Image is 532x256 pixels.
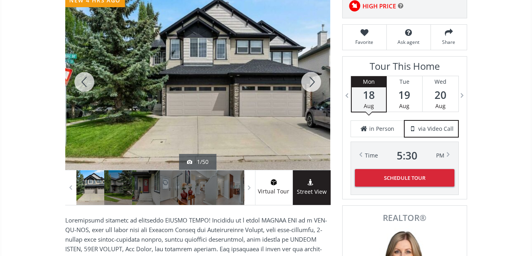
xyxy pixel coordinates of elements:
[423,76,458,87] div: Wed
[365,150,444,161] div: Time PM
[387,76,422,87] div: Tue
[352,76,386,87] div: Mon
[362,2,396,10] span: HIGH PRICE
[391,39,427,45] span: Ask agent
[255,187,292,196] span: Virtual Tour
[293,187,331,197] span: Street View
[397,150,417,161] span: 5 : 30
[435,39,463,45] span: Share
[399,102,409,110] span: Aug
[355,169,454,187] button: Schedule Tour
[347,39,382,45] span: Favorite
[418,125,454,133] span: via Video Call
[423,89,458,100] span: 20
[435,102,446,110] span: Aug
[270,179,278,185] img: virtual tour icon
[352,89,386,100] span: 18
[351,61,459,76] h3: Tour This Home
[187,158,209,166] div: 1/50
[255,170,293,205] a: virtual tour iconVirtual Tour
[364,102,374,110] span: Aug
[351,214,458,222] span: REALTOR®
[387,89,422,100] span: 19
[369,125,394,133] span: in Person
